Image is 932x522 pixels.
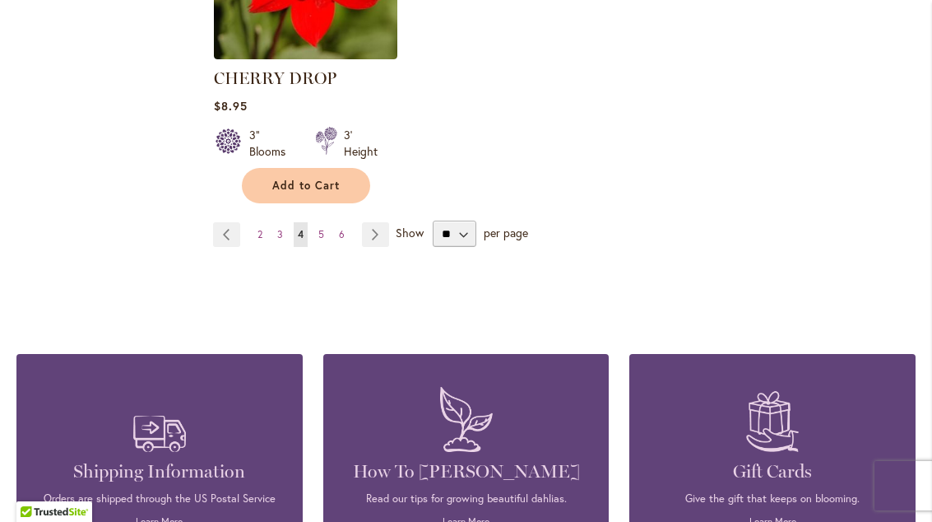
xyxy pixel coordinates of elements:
[12,464,58,510] iframe: Launch Accessibility Center
[396,225,424,240] span: Show
[335,222,349,247] a: 6
[484,225,528,240] span: per page
[253,222,267,247] a: 2
[214,68,336,88] a: CHERRY DROP
[318,228,324,240] span: 5
[344,127,378,160] div: 3' Height
[277,228,283,240] span: 3
[257,228,262,240] span: 2
[249,127,295,160] div: 3" Blooms
[298,228,304,240] span: 4
[242,168,370,203] button: Add to Cart
[339,228,345,240] span: 6
[654,460,891,483] h4: Gift Cards
[214,47,397,63] a: CHERRY DROP
[314,222,328,247] a: 5
[41,492,278,506] p: Orders are shipped through the US Postal Service
[348,460,585,483] h4: How To [PERSON_NAME]
[654,492,891,506] p: Give the gift that keeps on blooming.
[273,222,287,247] a: 3
[214,98,248,114] span: $8.95
[41,460,278,483] h4: Shipping Information
[348,492,585,506] p: Read our tips for growing beautiful dahlias.
[272,179,340,193] span: Add to Cart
